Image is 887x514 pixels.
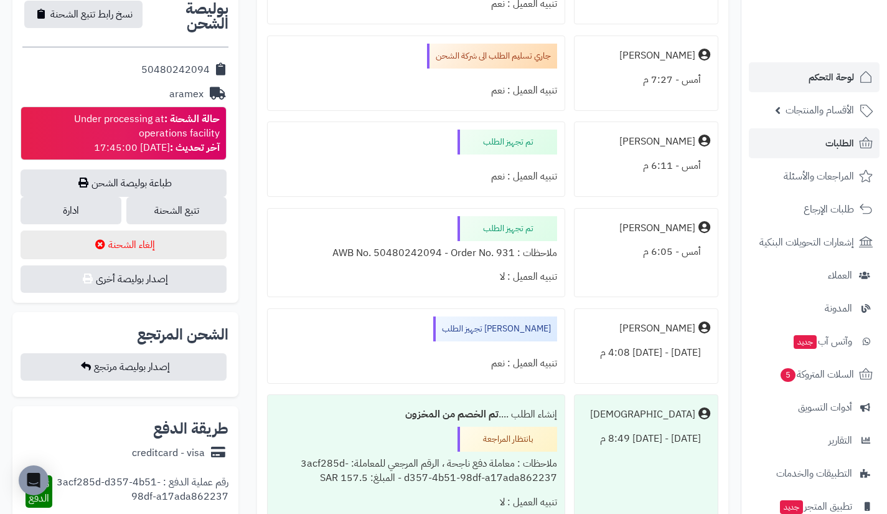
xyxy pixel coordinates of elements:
[582,68,710,92] div: أمس - 7:27 م
[749,426,880,455] a: التقارير
[784,168,854,185] span: المراجعات والأسئلة
[749,161,880,191] a: المراجعات والأسئلة
[164,112,220,126] strong: حالة الشحنة :
[27,112,220,155] div: Under processing at operations facility [DATE] 17:45:00
[458,130,557,155] div: تم تجهيز الطلب
[582,154,710,178] div: أمس - 6:11 م
[275,402,556,427] div: إنشاء الطلب ....
[50,7,133,22] span: نسخ رابط تتبع الشحنة
[776,465,852,482] span: التطبيقات والخدمات
[749,260,880,290] a: العملاء
[786,102,854,119] span: الأقسام والمنتجات
[749,194,880,224] a: طلبات الإرجاع
[153,421,228,436] h2: طريقة الدفع
[619,221,695,236] div: [PERSON_NAME]
[619,321,695,336] div: [PERSON_NAME]
[825,135,854,152] span: الطلبات
[582,341,710,365] div: [DATE] - [DATE] 4:08 م
[749,326,880,356] a: وآتس آبجديد
[433,316,557,341] div: [PERSON_NAME] تجهيز الطلب
[275,265,556,289] div: تنبيه العميل : لا
[458,427,557,452] div: بانتظار المراجعة
[759,234,854,251] span: إشعارات التحويلات البنكية
[52,475,228,508] div: رقم عملية الدفع : 3acf285d-d357-4b51-98df-a17ada862237
[780,500,803,514] span: جديد
[749,459,880,488] a: التطبيقات والخدمات
[749,359,880,389] a: السلات المتروكة5
[21,265,227,293] button: إصدار بوليصة أخرى
[792,333,852,350] span: وآتس آب
[828,267,852,284] span: العملاء
[825,300,852,317] span: المدونة
[749,293,880,323] a: المدونة
[126,197,227,224] a: تتبع الشحنة
[779,366,854,383] span: السلات المتروكة
[458,216,557,241] div: تم تجهيز الطلب
[809,69,854,86] span: لوحة التحكم
[405,407,499,422] b: تم الخصم من المخزون
[798,399,852,416] span: أدوات التسويق
[804,201,854,218] span: طلبات الإرجاع
[427,44,557,69] div: جاري تسليم الطلب الى شركة الشحن
[132,446,205,460] div: creditcard - visa
[749,393,880,422] a: أدوات التسويق
[582,240,710,264] div: أمس - 6:05 م
[749,62,880,92] a: لوحة التحكم
[170,140,220,155] strong: آخر تحديث :
[749,128,880,158] a: الطلبات
[24,1,143,28] button: نسخ رابط تتبع الشحنة
[19,465,49,495] div: Open Intercom Messenger
[21,169,227,197] a: طباعة بوليصة الشحن
[21,197,121,224] a: ادارة
[21,231,227,259] button: إلغاء الشحنة
[749,227,880,257] a: إشعارات التحويلات البنكية
[275,79,556,103] div: تنبيه العميل : نعم
[619,49,695,63] div: [PERSON_NAME]
[144,1,228,31] h2: بوليصة الشحن
[781,368,795,382] span: 5
[275,241,556,265] div: ملاحظات : AWB No. 50480242094 - Order No. 931
[590,407,695,422] div: [DEMOGRAPHIC_DATA]
[275,164,556,189] div: تنبيه العميل : نعم
[137,327,228,342] h2: الشحن المرتجع
[275,452,556,490] div: ملاحظات : معاملة دفع ناجحة ، الرقم المرجعي للمعاملة: 3acf285d-d357-4b51-98df-a17ada862237 - المبل...
[582,427,710,451] div: [DATE] - [DATE] 8:49 م
[275,351,556,376] div: تنبيه العميل : نعم
[619,135,695,149] div: [PERSON_NAME]
[794,335,817,349] span: جديد
[169,87,204,102] div: aramex
[141,63,210,77] div: 50480242094
[21,353,227,381] button: إصدار بوليصة مرتجع
[828,432,852,449] span: التقارير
